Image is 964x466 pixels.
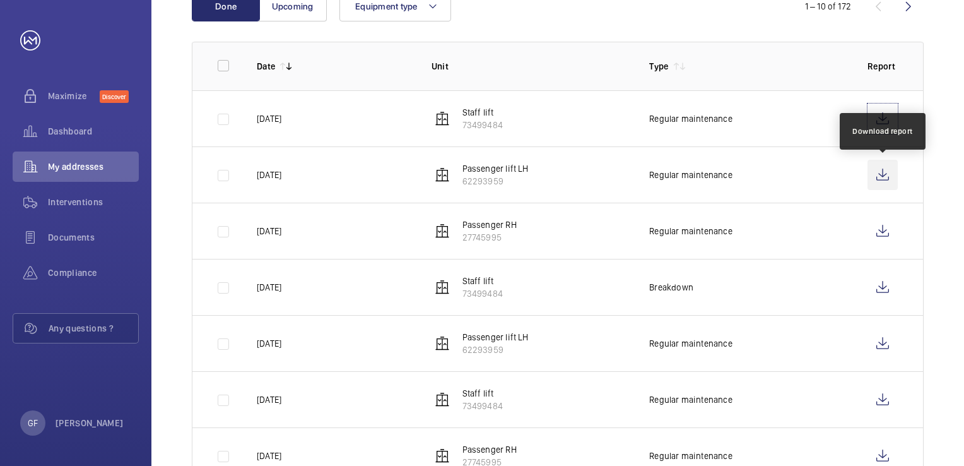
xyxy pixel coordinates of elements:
p: 73499484 [462,119,503,131]
p: Regular maintenance [649,169,732,181]
img: elevator.svg [435,167,450,182]
p: Passenger lift LH [462,331,529,344]
p: Regular maintenance [649,450,732,462]
p: [DATE] [257,112,281,125]
p: Regular maintenance [649,225,732,237]
p: Passenger RH [462,218,517,231]
p: Report [867,60,898,73]
span: Compliance [48,266,139,279]
img: elevator.svg [435,448,450,463]
p: Regular maintenance [649,112,732,125]
p: Regular maintenance [649,337,732,350]
p: GF [28,417,38,429]
p: [DATE] [257,337,281,350]
span: My addresses [48,160,139,173]
p: [DATE] [257,281,281,294]
p: Date [257,60,275,73]
p: Passenger RH [462,443,517,456]
p: [DATE] [257,169,281,181]
img: elevator.svg [435,392,450,407]
p: [PERSON_NAME] [56,417,124,429]
p: [DATE] [257,225,281,237]
span: Documents [48,231,139,244]
p: Passenger lift LH [462,162,529,175]
span: Maximize [48,90,100,102]
p: [DATE] [257,393,281,406]
p: Breakdown [649,281,693,294]
img: elevator.svg [435,111,450,126]
p: [DATE] [257,450,281,462]
span: Dashboard [48,125,139,138]
p: 62293959 [462,175,529,188]
span: Discover [100,90,129,103]
p: Unit [432,60,630,73]
p: 73499484 [462,287,503,300]
img: elevator.svg [435,336,450,351]
img: elevator.svg [435,280,450,295]
p: 27745995 [462,231,517,244]
span: Equipment type [355,1,418,11]
p: Type [649,60,668,73]
span: Interventions [48,196,139,208]
div: Download report [852,126,913,137]
p: Regular maintenance [649,393,732,406]
p: Staff lift [462,387,503,400]
p: Staff lift [462,275,503,287]
p: Staff lift [462,106,503,119]
img: elevator.svg [435,224,450,239]
p: 73499484 [462,400,503,412]
p: 62293959 [462,344,529,356]
span: Any questions ? [49,322,138,335]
